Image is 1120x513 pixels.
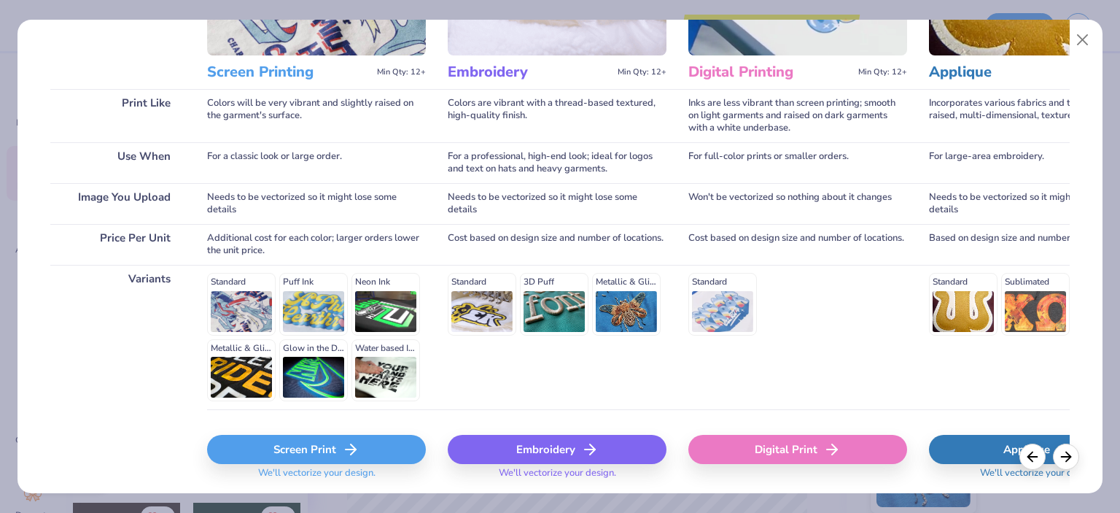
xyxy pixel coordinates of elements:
[207,183,426,224] div: Needs to be vectorized so it might lose some details
[688,142,907,183] div: For full-color prints or smaller orders.
[50,224,185,265] div: Price Per Unit
[207,224,426,265] div: Additional cost for each color; larger orders lower the unit price.
[618,67,666,77] span: Min Qty: 12+
[448,224,666,265] div: Cost based on design size and number of locations.
[207,89,426,142] div: Colors will be very vibrant and slightly raised on the garment's surface.
[50,89,185,142] div: Print Like
[688,89,907,142] div: Inks are less vibrant than screen printing; smooth on light garments and raised on dark garments ...
[50,265,185,409] div: Variants
[50,183,185,224] div: Image You Upload
[448,89,666,142] div: Colors are vibrant with a thread-based textured, high-quality finish.
[688,183,907,224] div: Won't be vectorized so nothing about it changes
[493,467,622,488] span: We'll vectorize your design.
[688,63,852,82] h3: Digital Printing
[377,67,426,77] span: Min Qty: 12+
[448,63,612,82] h3: Embroidery
[448,142,666,183] div: For a professional, high-end look; ideal for logos and text on hats and heavy garments.
[858,67,907,77] span: Min Qty: 12+
[448,183,666,224] div: Needs to be vectorized so it might lose some details
[448,435,666,464] div: Embroidery
[974,467,1103,488] span: We'll vectorize your design.
[929,63,1093,82] h3: Applique
[1069,26,1097,54] button: Close
[207,435,426,464] div: Screen Print
[688,435,907,464] div: Digital Print
[207,142,426,183] div: For a classic look or large order.
[252,467,381,488] span: We'll vectorize your design.
[50,142,185,183] div: Use When
[207,63,371,82] h3: Screen Printing
[688,224,907,265] div: Cost based on design size and number of locations.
